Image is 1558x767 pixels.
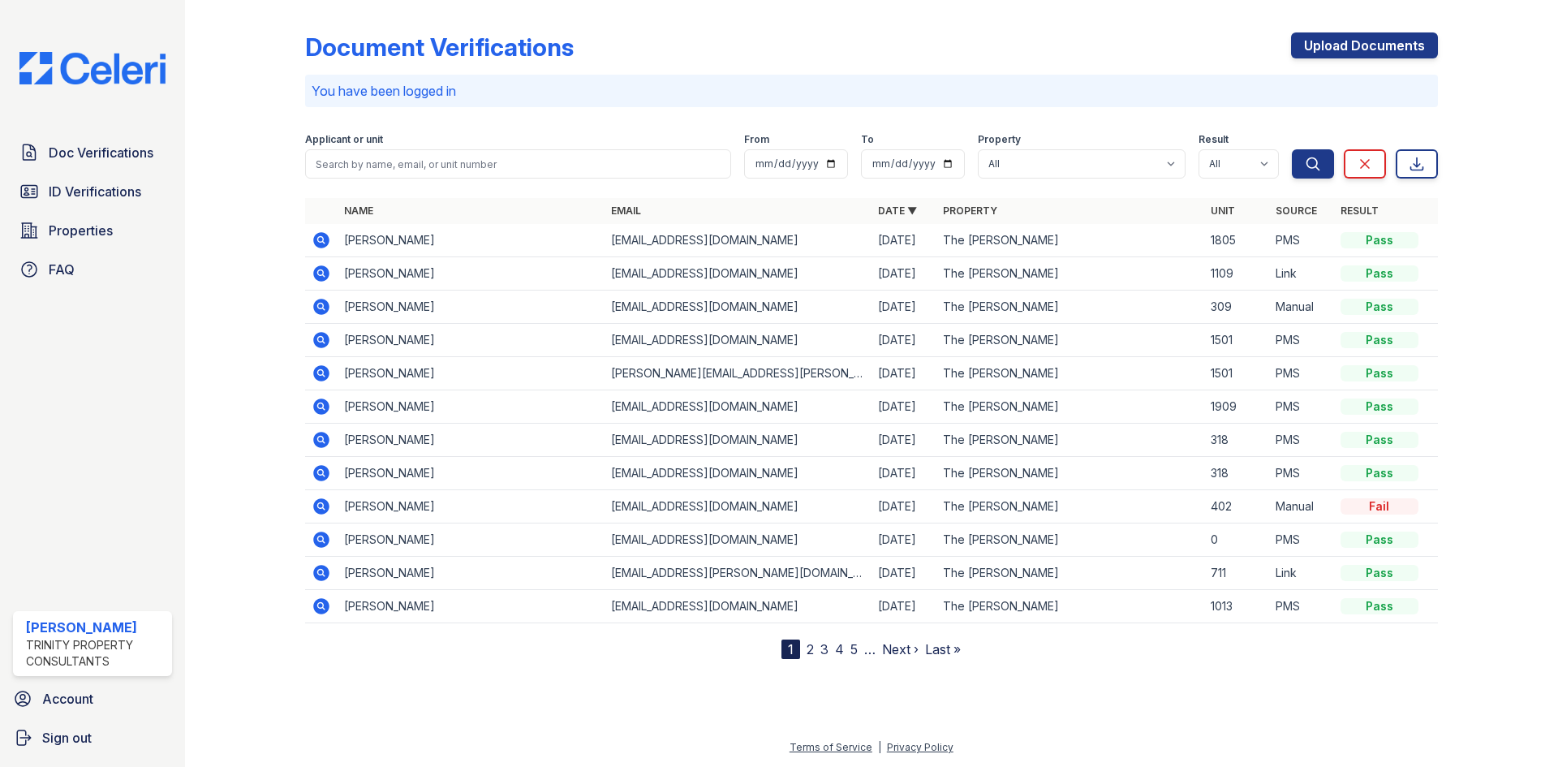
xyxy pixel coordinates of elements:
[605,490,872,524] td: [EMAIL_ADDRESS][DOMAIN_NAME]
[1211,205,1235,217] a: Unit
[1341,465,1418,481] div: Pass
[1341,532,1418,548] div: Pass
[878,741,881,753] div: |
[936,324,1203,357] td: The [PERSON_NAME]
[13,214,172,247] a: Properties
[1276,205,1317,217] a: Source
[305,133,383,146] label: Applicant or unit
[872,357,936,390] td: [DATE]
[872,457,936,490] td: [DATE]
[936,390,1203,424] td: The [PERSON_NAME]
[1204,524,1269,557] td: 0
[936,490,1203,524] td: The [PERSON_NAME]
[1204,324,1269,357] td: 1501
[1291,32,1438,58] a: Upload Documents
[605,424,872,457] td: [EMAIL_ADDRESS][DOMAIN_NAME]
[42,728,92,748] span: Sign out
[1269,257,1334,291] td: Link
[936,424,1203,457] td: The [PERSON_NAME]
[1204,590,1269,623] td: 1013
[338,324,605,357] td: [PERSON_NAME]
[872,291,936,324] td: [DATE]
[861,133,874,146] label: To
[338,357,605,390] td: [PERSON_NAME]
[744,133,769,146] label: From
[49,260,75,279] span: FAQ
[807,641,814,657] a: 2
[605,524,872,557] td: [EMAIL_ADDRESS][DOMAIN_NAME]
[850,641,858,657] a: 5
[49,143,153,162] span: Doc Verifications
[1341,365,1418,381] div: Pass
[936,291,1203,324] td: The [PERSON_NAME]
[1269,557,1334,590] td: Link
[872,324,936,357] td: [DATE]
[878,205,917,217] a: Date ▼
[338,557,605,590] td: [PERSON_NAME]
[1341,498,1418,515] div: Fail
[605,257,872,291] td: [EMAIL_ADDRESS][DOMAIN_NAME]
[1204,357,1269,390] td: 1501
[1204,291,1269,324] td: 309
[781,640,800,659] div: 1
[42,689,93,709] span: Account
[6,52,179,84] img: CE_Logo_Blue-a8612792a0a2168367f1c8372b55b34899dd931a85d93a1a3d3e32e68fde9ad4.png
[605,590,872,623] td: [EMAIL_ADDRESS][DOMAIN_NAME]
[872,424,936,457] td: [DATE]
[338,457,605,490] td: [PERSON_NAME]
[338,524,605,557] td: [PERSON_NAME]
[338,490,605,524] td: [PERSON_NAME]
[6,722,179,754] a: Sign out
[1269,524,1334,557] td: PMS
[13,253,172,286] a: FAQ
[925,641,961,657] a: Last »
[1341,399,1418,415] div: Pass
[872,524,936,557] td: [DATE]
[605,557,872,590] td: [EMAIL_ADDRESS][PERSON_NAME][DOMAIN_NAME]
[1269,424,1334,457] td: PMS
[1269,324,1334,357] td: PMS
[26,637,166,670] div: Trinity Property Consultants
[872,257,936,291] td: [DATE]
[605,357,872,390] td: [PERSON_NAME][EMAIL_ADDRESS][PERSON_NAME][DOMAIN_NAME]
[820,641,828,657] a: 3
[882,641,919,657] a: Next ›
[6,683,179,715] a: Account
[26,618,166,637] div: [PERSON_NAME]
[943,205,997,217] a: Property
[790,741,872,753] a: Terms of Service
[1269,490,1334,524] td: Manual
[936,257,1203,291] td: The [PERSON_NAME]
[1341,332,1418,348] div: Pass
[864,640,876,659] span: …
[887,741,953,753] a: Privacy Policy
[1341,565,1418,581] div: Pass
[611,205,641,217] a: Email
[1204,224,1269,257] td: 1805
[338,257,605,291] td: [PERSON_NAME]
[312,81,1431,101] p: You have been logged in
[605,390,872,424] td: [EMAIL_ADDRESS][DOMAIN_NAME]
[1269,291,1334,324] td: Manual
[605,291,872,324] td: [EMAIL_ADDRESS][DOMAIN_NAME]
[872,557,936,590] td: [DATE]
[1269,590,1334,623] td: PMS
[1204,557,1269,590] td: 711
[1341,205,1379,217] a: Result
[1204,424,1269,457] td: 318
[49,221,113,240] span: Properties
[605,457,872,490] td: [EMAIL_ADDRESS][DOMAIN_NAME]
[1269,457,1334,490] td: PMS
[872,590,936,623] td: [DATE]
[936,590,1203,623] td: The [PERSON_NAME]
[338,224,605,257] td: [PERSON_NAME]
[1341,232,1418,248] div: Pass
[835,641,844,657] a: 4
[936,557,1203,590] td: The [PERSON_NAME]
[936,524,1203,557] td: The [PERSON_NAME]
[872,390,936,424] td: [DATE]
[1269,390,1334,424] td: PMS
[305,32,574,62] div: Document Verifications
[872,490,936,524] td: [DATE]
